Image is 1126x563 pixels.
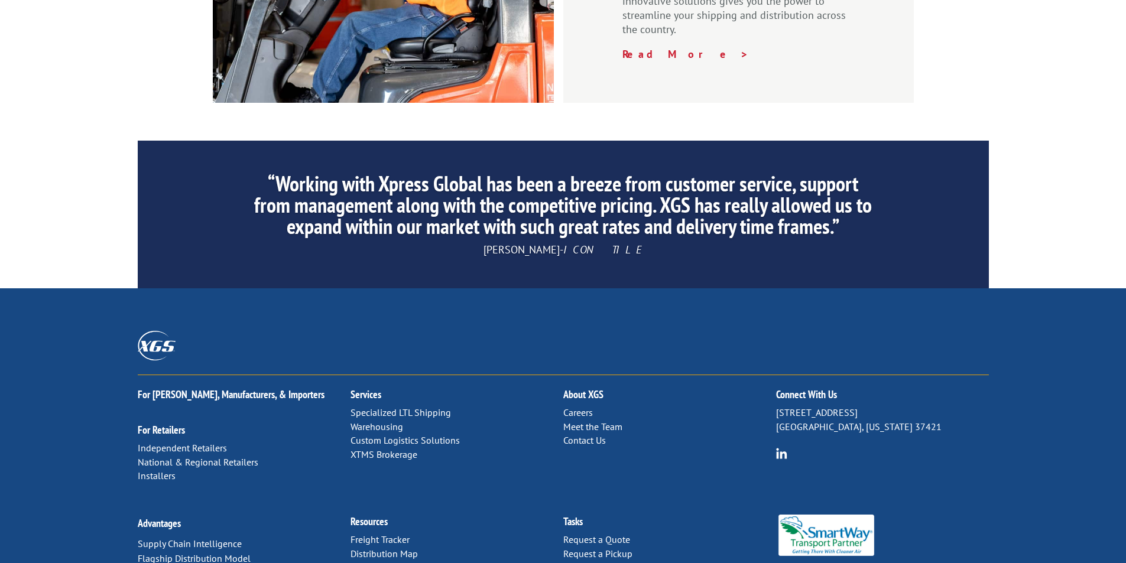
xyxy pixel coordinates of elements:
a: Contact Us [563,434,606,446]
a: Distribution Map [351,548,418,559]
h2: Tasks [563,516,776,533]
a: Resources [351,515,388,528]
img: Smartway_Logo [776,515,877,556]
span: [PERSON_NAME] [484,243,560,256]
img: group-6 [776,448,787,459]
a: Advantages [138,516,181,530]
p: [STREET_ADDRESS] [GEOGRAPHIC_DATA], [US_STATE] 37421 [776,406,989,434]
a: About XGS [563,388,603,401]
a: Freight Tracker [351,533,410,545]
img: XGS_Logos_ALL_2024_All_White [138,331,176,360]
a: Read More > [622,47,749,61]
a: Services [351,388,381,401]
a: Installers [138,470,176,481]
span: ICON TILE [563,243,643,256]
a: Warehousing [351,421,403,432]
a: Specialized LTL Shipping [351,406,451,418]
h2: Connect With Us [776,389,989,406]
a: For [PERSON_NAME], Manufacturers, & Importers [138,388,325,401]
span: - [560,243,563,256]
a: For Retailers [138,423,185,437]
a: National & Regional Retailers [138,456,258,468]
a: Request a Quote [563,533,630,545]
a: XTMS Brokerage [351,448,417,460]
a: Careers [563,406,593,418]
a: Independent Retailers [138,442,227,454]
a: Meet the Team [563,421,622,432]
a: Supply Chain Intelligence [138,538,242,549]
a: Request a Pickup [563,548,632,559]
h2: “Working with Xpress Global has been a breeze from customer service, support from management alon... [248,173,877,243]
a: Custom Logistics Solutions [351,434,460,446]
